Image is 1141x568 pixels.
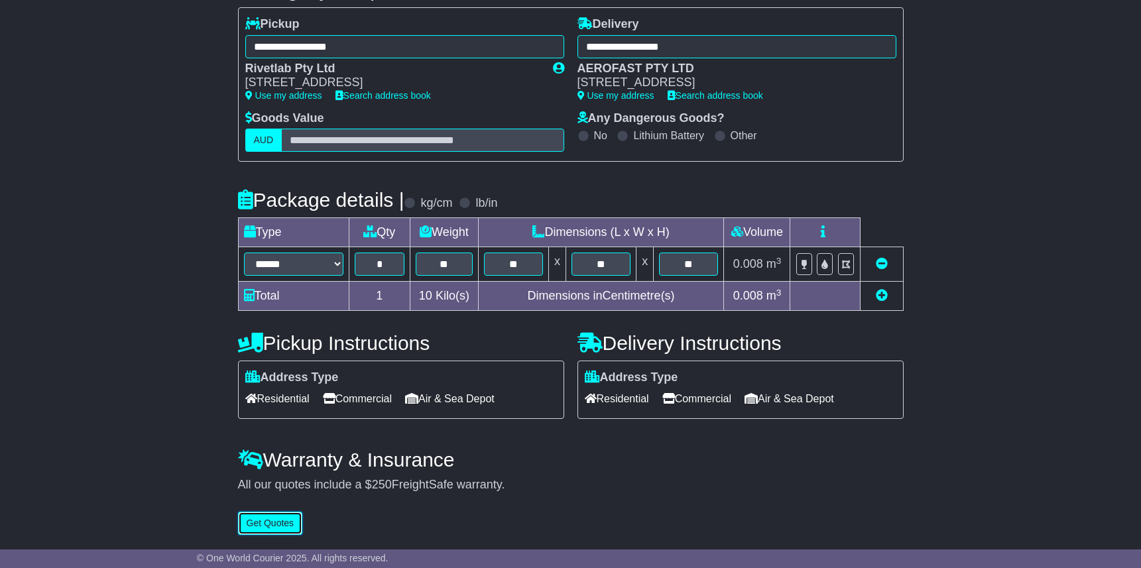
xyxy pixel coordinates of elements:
[776,288,782,298] sup: 3
[245,370,339,385] label: Address Type
[745,388,834,409] span: Air & Sea Depot
[238,332,564,354] h4: Pickup Instructions
[245,90,322,101] a: Use my address
[475,196,497,211] label: lb/in
[349,218,410,247] td: Qty
[420,196,452,211] label: kg/cm
[724,218,790,247] td: Volume
[585,370,678,385] label: Address Type
[662,388,731,409] span: Commercial
[238,512,303,535] button: Get Quotes
[577,62,883,76] div: AEROFAST PTY LTD
[733,289,763,302] span: 0.008
[636,247,654,282] td: x
[548,247,566,282] td: x
[410,282,479,311] td: Kilo(s)
[731,129,757,142] label: Other
[419,289,432,302] span: 10
[372,478,392,491] span: 250
[335,90,431,101] a: Search address book
[876,289,888,302] a: Add new item
[577,111,725,126] label: Any Dangerous Goods?
[323,388,392,409] span: Commercial
[245,62,540,76] div: Rivetlab Pty Ltd
[633,129,704,142] label: Lithium Battery
[577,17,639,32] label: Delivery
[238,449,904,471] h4: Warranty & Insurance
[577,76,883,90] div: [STREET_ADDRESS]
[876,257,888,270] a: Remove this item
[405,388,495,409] span: Air & Sea Depot
[349,282,410,311] td: 1
[197,553,389,563] span: © One World Courier 2025. All rights reserved.
[238,189,404,211] h4: Package details |
[245,388,310,409] span: Residential
[410,218,479,247] td: Weight
[238,282,349,311] td: Total
[577,332,904,354] h4: Delivery Instructions
[245,129,282,152] label: AUD
[245,111,324,126] label: Goods Value
[766,257,782,270] span: m
[478,218,724,247] td: Dimensions (L x W x H)
[585,388,649,409] span: Residential
[577,90,654,101] a: Use my address
[594,129,607,142] label: No
[238,218,349,247] td: Type
[245,76,540,90] div: [STREET_ADDRESS]
[478,282,724,311] td: Dimensions in Centimetre(s)
[238,478,904,492] div: All our quotes include a $ FreightSafe warranty.
[766,289,782,302] span: m
[733,257,763,270] span: 0.008
[776,256,782,266] sup: 3
[668,90,763,101] a: Search address book
[245,17,300,32] label: Pickup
